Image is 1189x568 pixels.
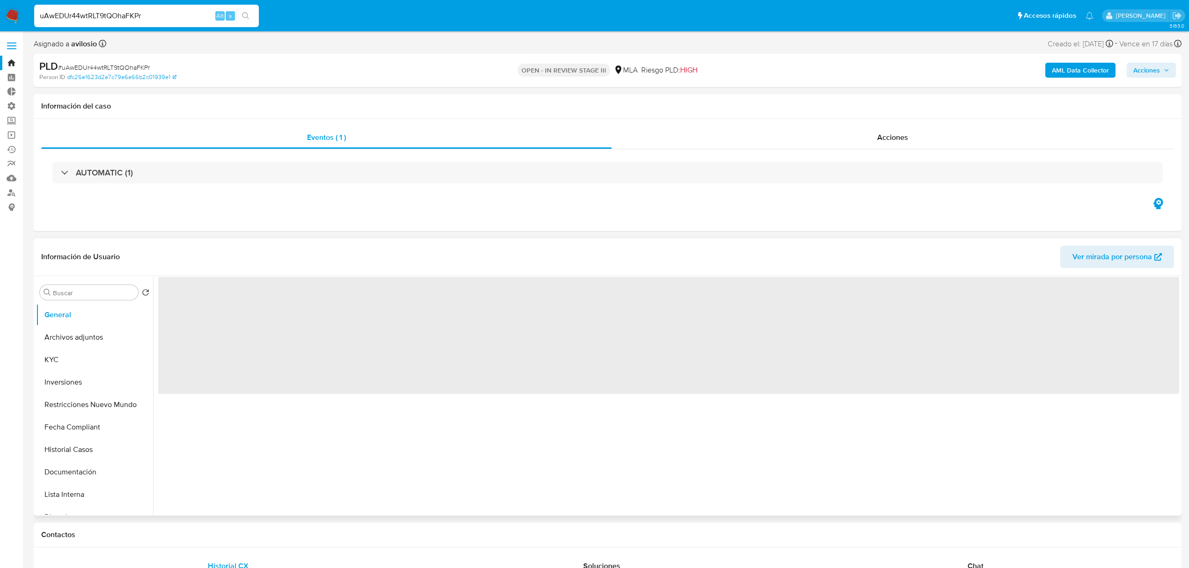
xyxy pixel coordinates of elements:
p: andres.vilosio@mercadolibre.com [1116,11,1169,20]
input: Buscar usuario o caso... [34,10,259,22]
h1: Información de Usuario [41,252,120,262]
button: Volver al orden por defecto [142,289,149,299]
div: AUTOMATIC (1) [52,162,1163,183]
span: Accesos rápidos [1024,11,1076,21]
span: - [1115,37,1117,50]
span: # uAwEDUr44wtRLT9tQOhaFKPr [58,63,150,72]
h1: Contactos [41,530,1174,539]
button: Lista Interna [36,483,153,506]
button: Historial Casos [36,438,153,461]
span: s [229,11,232,20]
button: Direcciones [36,506,153,528]
div: MLA [614,65,638,75]
button: Archivos adjuntos [36,326,153,349]
span: ‌ [158,277,1179,394]
input: Buscar [53,289,134,297]
a: Salir [1172,11,1182,21]
h1: Información del caso [41,102,1174,111]
span: Acciones [1133,63,1160,78]
button: Acciones [1127,63,1176,78]
a: Notificaciones [1086,12,1094,20]
button: Buscar [44,289,51,296]
div: Creado el: [DATE] [1048,37,1113,50]
b: AML Data Collector [1052,63,1109,78]
b: PLD [39,58,58,73]
button: AML Data Collector [1045,63,1116,78]
b: Person ID [39,73,65,81]
button: Documentación [36,461,153,483]
span: Alt [216,11,224,20]
button: Ver mirada por persona [1060,246,1174,268]
button: Fecha Compliant [36,416,153,438]
button: KYC [36,349,153,371]
button: General [36,304,153,326]
span: Ver mirada por persona [1072,246,1152,268]
span: HIGH [680,65,697,75]
span: Vence en 17 días [1119,39,1173,49]
b: avilosio [69,38,97,49]
button: Restricciones Nuevo Mundo [36,393,153,416]
a: dfc26e1623d2e7c79e6e66b2c01939e1 [67,73,176,81]
h3: AUTOMATIC (1) [76,167,133,178]
span: Eventos ( 1 ) [307,132,346,143]
button: search-icon [236,9,255,22]
span: Asignado a [34,39,97,49]
span: Riesgo PLD: [641,65,697,75]
button: Inversiones [36,371,153,393]
p: OPEN - IN REVIEW STAGE III [518,64,610,77]
span: Acciones [877,132,908,143]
